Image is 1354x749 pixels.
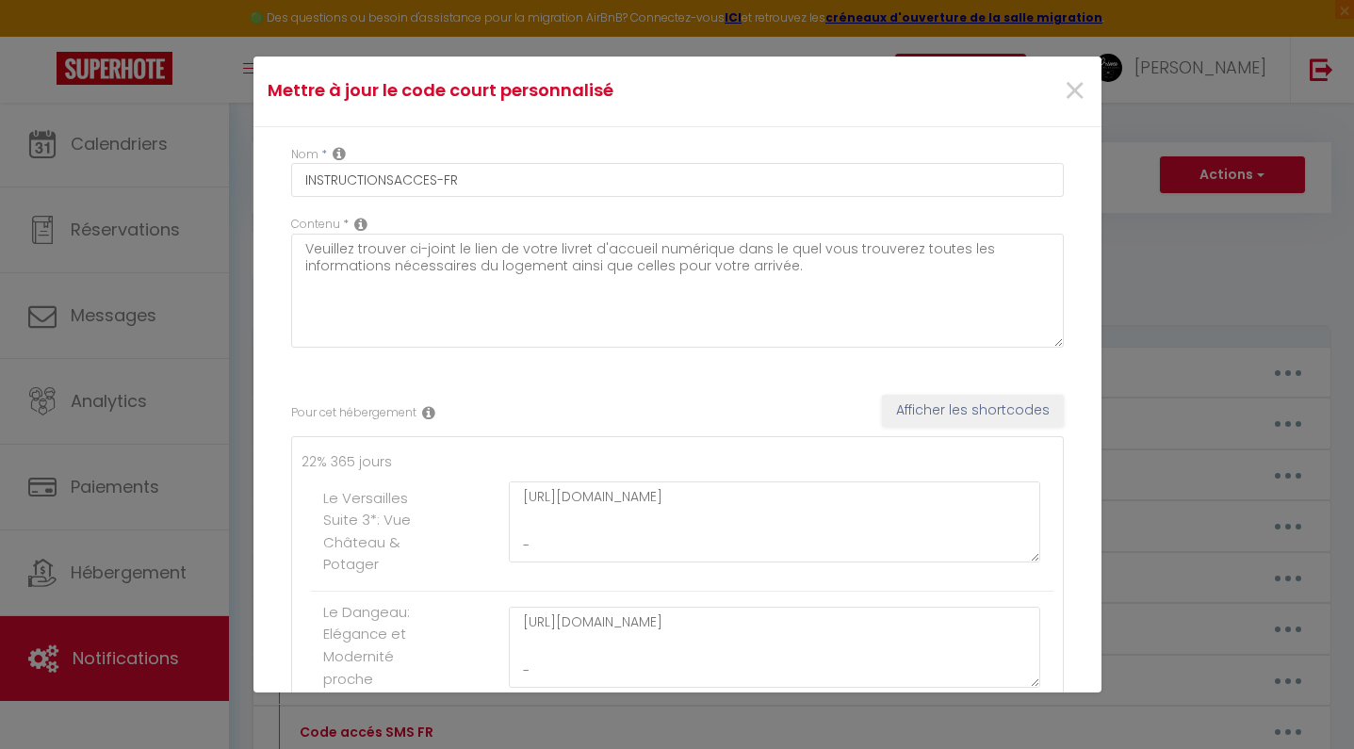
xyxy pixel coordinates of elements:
h4: Mettre à jour le code court personnalisé [268,77,806,104]
input: Custom code name [291,163,1064,197]
i: Custom short code name [333,146,346,161]
span: × [1063,63,1086,120]
i: Replacable content [354,217,367,232]
label: 22% 365 jours [302,451,392,472]
label: Le Dangeau: Elégance et Modernité proche Château [323,601,422,712]
i: Rental [422,405,435,420]
label: Le Versailles Suite 3*: Vue Château & Potager [323,487,422,576]
label: Nom [291,146,318,164]
button: Close [1063,72,1086,112]
label: Contenu [291,216,340,234]
button: Afficher les shortcodes [882,395,1064,427]
label: Pour cet hébergement [291,404,416,422]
